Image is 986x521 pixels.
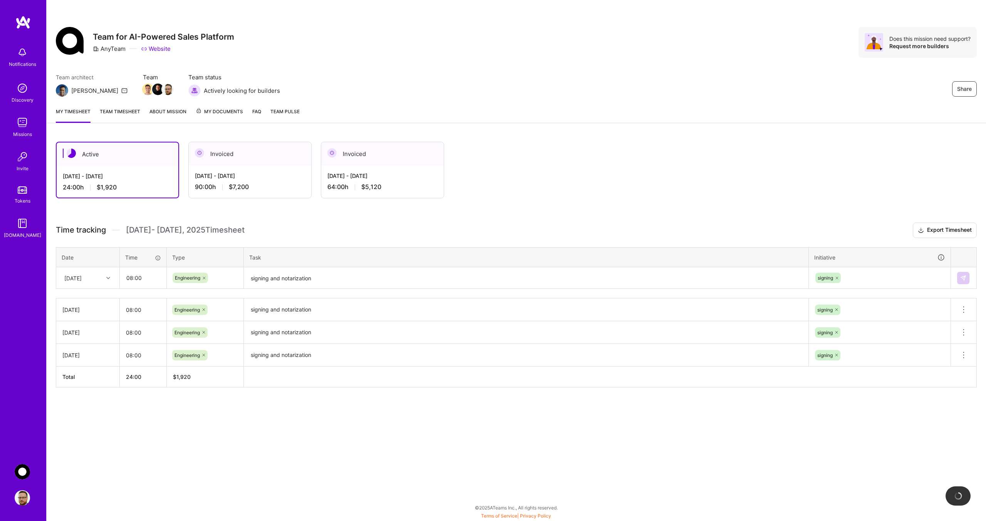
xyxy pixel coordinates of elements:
[62,306,113,314] div: [DATE]
[188,84,201,97] img: Actively looking for builders
[18,186,27,194] img: tokens
[270,107,300,123] a: Team Pulse
[120,345,166,365] input: HH:MM
[15,216,30,231] img: guide book
[46,498,986,517] div: © 2025 ATeams Inc., All rights reserved.
[818,275,833,281] span: signing
[125,253,161,261] div: Time
[71,87,118,95] div: [PERSON_NAME]
[106,276,110,280] i: icon Chevron
[162,84,174,95] img: Team Member Avatar
[4,231,41,239] div: [DOMAIN_NAME]
[520,513,551,519] a: Privacy Policy
[174,330,200,335] span: Engineering
[15,15,31,29] img: logo
[321,142,444,166] div: Invoiced
[245,345,808,366] textarea: signing and notarization
[204,87,280,95] span: Actively looking for builders
[15,115,30,130] img: teamwork
[120,322,166,343] input: HH:MM
[120,268,166,288] input: HH:MM
[13,490,32,506] a: User Avatar
[56,73,127,81] span: Team architect
[153,83,163,96] a: Team Member Avatar
[252,107,261,123] a: FAQ
[270,109,300,114] span: Team Pulse
[175,275,200,281] span: Engineering
[67,149,76,158] img: Active
[9,60,36,68] div: Notifications
[361,183,381,191] span: $5,120
[960,275,966,281] img: Submit
[327,172,438,180] div: [DATE] - [DATE]
[141,45,171,53] a: Website
[143,83,153,96] a: Team Member Avatar
[13,464,32,479] a: AnyTeam: Team for AI-Powered Sales Platform
[15,490,30,506] img: User Avatar
[56,107,91,123] a: My timesheet
[196,107,243,116] span: My Documents
[15,464,30,479] img: AnyTeam: Team for AI-Powered Sales Platform
[957,85,972,93] span: Share
[13,130,32,138] div: Missions
[952,81,977,97] button: Share
[62,351,113,359] div: [DATE]
[196,107,243,123] a: My Documents
[889,35,971,42] div: Does this mission need support?
[481,513,551,519] span: |
[188,73,280,81] span: Team status
[817,352,833,358] span: signing
[174,352,200,358] span: Engineering
[126,225,245,235] span: [DATE] - [DATE] , 2025 Timesheet
[15,197,30,205] div: Tokens
[152,84,164,95] img: Team Member Avatar
[17,164,29,173] div: Invite
[173,374,191,380] span: $ 1,920
[889,42,971,50] div: Request more builders
[121,87,127,94] i: icon Mail
[15,80,30,96] img: discovery
[957,272,970,284] div: null
[174,307,200,313] span: Engineering
[143,73,173,81] span: Team
[327,183,438,191] div: 64:00 h
[63,183,172,191] div: 24:00 h
[56,84,68,97] img: Team Architect
[195,172,305,180] div: [DATE] - [DATE]
[56,225,106,235] span: Time tracking
[149,107,186,123] a: About Mission
[57,142,178,166] div: Active
[15,45,30,60] img: bell
[93,45,126,53] div: AnyTeam
[327,148,337,157] img: Invoiced
[865,33,883,52] img: Avatar
[56,367,120,387] th: Total
[93,32,234,42] h3: Team for AI-Powered Sales Platform
[62,328,113,337] div: [DATE]
[12,96,34,104] div: Discovery
[93,46,99,52] i: icon CompanyGray
[56,27,84,55] img: Company Logo
[189,142,311,166] div: Invoiced
[15,149,30,164] img: Invite
[100,107,140,123] a: Team timesheet
[954,492,962,500] img: loading
[163,83,173,96] a: Team Member Avatar
[97,183,117,191] span: $1,920
[167,247,244,267] th: Type
[817,330,833,335] span: signing
[120,367,167,387] th: 24:00
[56,247,120,267] th: Date
[120,300,166,320] input: HH:MM
[64,274,82,282] div: [DATE]
[918,226,924,235] i: icon Download
[814,253,945,262] div: Initiative
[481,513,517,519] a: Terms of Service
[195,148,204,157] img: Invoiced
[142,84,154,95] img: Team Member Avatar
[229,183,249,191] span: $7,200
[245,268,808,288] textarea: signing and notarization
[244,247,809,267] th: Task
[245,299,808,320] textarea: signing and notarization
[195,183,305,191] div: 90:00 h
